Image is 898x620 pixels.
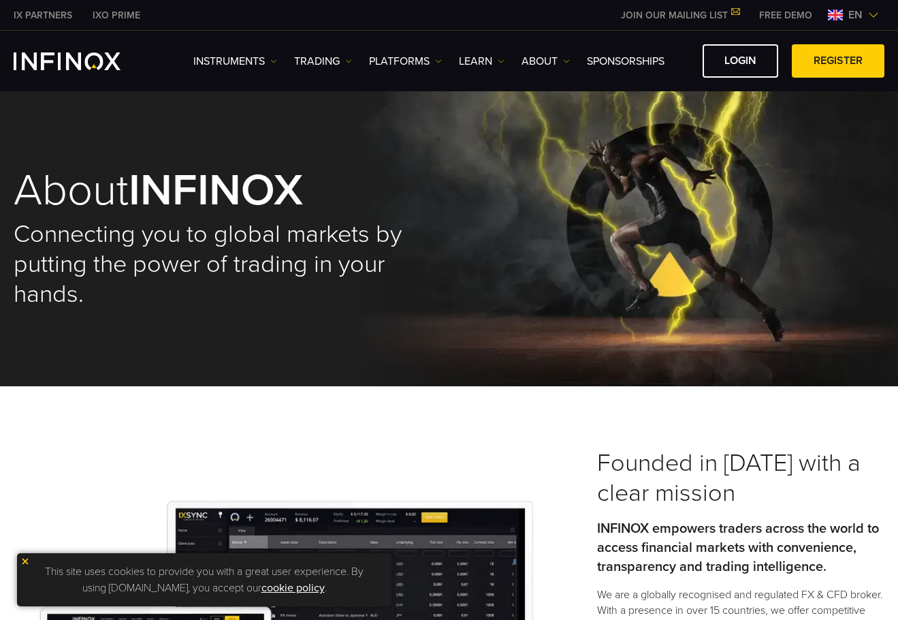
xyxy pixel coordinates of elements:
a: INFINOX Logo [14,52,153,70]
span: en [843,7,868,23]
a: JOIN OUR MAILING LIST [611,10,749,21]
a: INFINOX [82,8,150,22]
h2: Connecting you to global markets by putting the power of trading in your hands. [14,219,449,309]
a: SPONSORSHIPS [587,53,664,69]
a: INFINOX [3,8,82,22]
a: Instruments [193,53,277,69]
a: TRADING [294,53,352,69]
p: INFINOX empowers traders across the world to access financial markets with convenience, transpare... [597,519,884,576]
a: ABOUT [522,53,570,69]
a: REGISTER [792,44,884,78]
p: This site uses cookies to provide you with a great user experience. By using [DOMAIN_NAME], you a... [24,560,385,600]
a: LOGIN [703,44,778,78]
a: PLATFORMS [369,53,442,69]
h1: About [14,168,449,213]
a: Learn [459,53,504,69]
a: cookie policy [261,581,325,595]
h3: Founded in [DATE] with a clear mission [597,448,884,508]
strong: INFINOX [129,164,303,217]
a: INFINOX MENU [749,8,822,22]
img: yellow close icon [20,557,30,566]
